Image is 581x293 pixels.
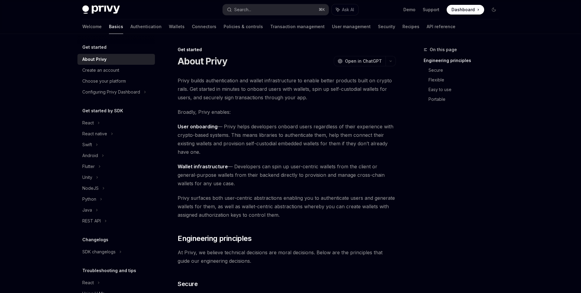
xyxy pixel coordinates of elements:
[223,4,329,15] button: Search...⌘K
[332,4,358,15] button: Ask AI
[82,88,140,96] div: Configuring Privy Dashboard
[178,56,227,67] h1: About Privy
[82,248,116,255] div: SDK changelogs
[319,7,325,12] span: ⌘ K
[82,130,107,137] div: React native
[77,65,155,76] a: Create an account
[82,174,92,181] div: Unity
[82,56,107,63] div: About Privy
[178,280,198,288] span: Secure
[77,54,155,65] a: About Privy
[178,163,228,170] strong: Wallet infrastructure
[82,206,92,214] div: Java
[82,67,119,74] div: Create an account
[77,76,155,87] a: Choose your platform
[428,94,504,104] a: Portable
[82,267,136,274] h5: Troubleshooting and tips
[82,196,96,203] div: Python
[428,65,504,75] a: Secure
[192,19,216,34] a: Connectors
[82,185,99,192] div: NodeJS
[178,122,396,156] span: — Privy helps developers onboard users regardless of their experience with crypto-based systems. ...
[378,19,395,34] a: Security
[82,44,107,51] h5: Get started
[178,248,396,265] span: At Privy, we believe technical decisions are moral decisions. Below are the principles that guide...
[270,19,325,34] a: Transaction management
[224,19,263,34] a: Policies & controls
[130,19,162,34] a: Authentication
[345,58,382,64] span: Open in ChatGPT
[178,234,251,243] span: Engineering principles
[447,5,484,15] a: Dashboard
[334,56,386,66] button: Open in ChatGPT
[82,119,94,127] div: React
[178,47,396,53] div: Get started
[82,163,95,170] div: Flutter
[430,46,457,53] span: On this page
[178,76,396,102] span: Privy builds authentication and wallet infrastructure to enable better products built on crypto r...
[82,77,126,85] div: Choose your platform
[402,19,419,34] a: Recipes
[178,108,396,116] span: Broadly, Privy enables:
[82,152,98,159] div: Android
[451,7,475,13] span: Dashboard
[423,7,439,13] a: Support
[82,141,92,148] div: Swift
[82,279,94,286] div: React
[332,19,371,34] a: User management
[403,7,415,13] a: Demo
[178,162,396,188] span: — Developers can spin up user-centric wallets from the client or general-purpose wallets from the...
[489,5,499,15] button: Toggle dark mode
[178,123,218,130] strong: User onboarding
[109,19,123,34] a: Basics
[169,19,185,34] a: Wallets
[428,75,504,85] a: Flexible
[82,5,120,14] img: dark logo
[82,236,108,243] h5: Changelogs
[234,6,251,13] div: Search...
[82,19,102,34] a: Welcome
[342,7,354,13] span: Ask AI
[428,85,504,94] a: Easy to use
[82,107,123,114] h5: Get started by SDK
[427,19,455,34] a: API reference
[82,217,101,225] div: REST API
[178,194,396,219] span: Privy surfaces both user-centric abstractions enabling you to authenticate users and generate wal...
[424,56,504,65] a: Engineering principles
